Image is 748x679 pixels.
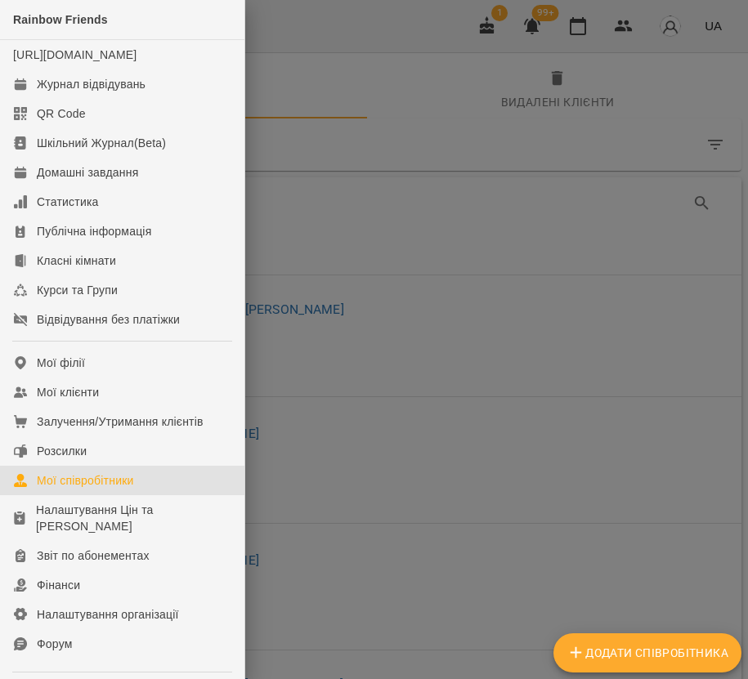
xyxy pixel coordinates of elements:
div: Розсилки [37,443,87,459]
div: QR Code [37,105,86,122]
div: Звіт по абонементах [37,547,150,564]
div: Відвідування без платіжки [37,311,180,328]
div: Статистика [37,194,99,210]
div: Залучення/Утримання клієнтів [37,413,204,430]
span: Rainbow Friends [13,13,108,26]
div: Фінанси [37,577,80,593]
div: Мої співробітники [37,472,134,489]
div: Форум [37,636,73,652]
div: Мої клієнти [37,384,99,400]
div: Курси та Групи [37,282,118,298]
div: Домашні завдання [37,164,138,181]
div: Шкільний Журнал(Beta) [37,135,166,151]
div: Мої філії [37,355,85,371]
button: Додати співробітника [553,633,741,672]
a: [URL][DOMAIN_NAME] [13,48,137,61]
div: Налаштування організації [37,606,179,623]
span: Додати співробітника [567,643,728,663]
div: Класні кімнати [37,252,116,269]
div: Журнал відвідувань [37,76,146,92]
div: Публічна інформація [37,223,151,239]
div: Налаштування Цін та [PERSON_NAME] [36,502,231,534]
